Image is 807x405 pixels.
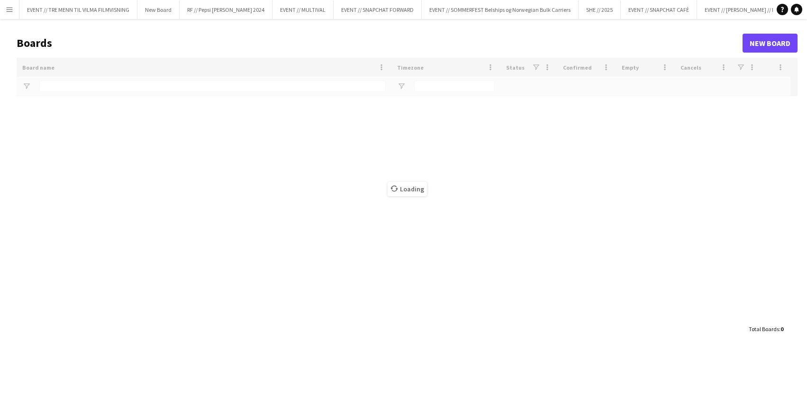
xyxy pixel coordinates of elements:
h1: Boards [17,36,743,50]
button: RF // Pepsi [PERSON_NAME] 2024 [180,0,272,19]
button: EVENT // SOMMERFEST Belships og Norwegian Bulk Carriers [422,0,579,19]
a: New Board [743,34,798,53]
button: EVENT // TRE MENN TIL VILMA FILMVISNING [19,0,137,19]
button: SHE // 2025 [579,0,621,19]
button: EVENT // SNAPCHAT CAFÈ [621,0,697,19]
button: EVENT // SNAPCHAT FORWARD [334,0,422,19]
span: 0 [780,325,783,333]
span: Total Boards [749,325,779,333]
button: EVENT // MULTIVAL [272,0,334,19]
div: : [749,320,783,338]
span: Loading [388,182,427,196]
button: New Board [137,0,180,19]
